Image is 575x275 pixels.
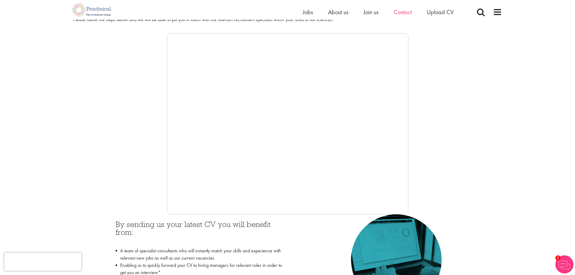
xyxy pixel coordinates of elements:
[73,16,502,23] div: Please follow the steps below and we will be able to put you in touch with the relevant recruitme...
[555,255,573,273] img: Chatbot
[303,8,313,16] a: Jobs
[116,247,283,262] li: A team of specialist consultants who will instantly match your skills and experience with relevan...
[328,8,348,16] a: About us
[4,253,81,271] iframe: reCAPTCHA
[394,8,412,16] a: Contact
[555,255,561,261] span: 1
[363,8,379,16] a: Join us
[427,8,454,16] a: Upload CV
[116,220,283,244] h3: By sending us your latest CV you will benefit from:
